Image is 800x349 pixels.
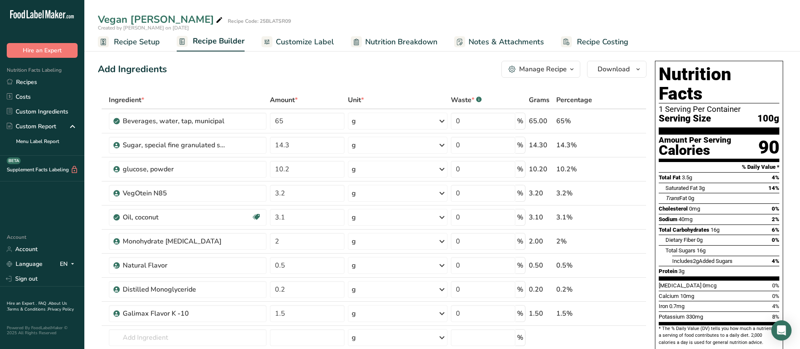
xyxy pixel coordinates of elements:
span: Nutrition Breakdown [365,36,437,48]
span: Recipe Costing [577,36,628,48]
button: Hire an Expert [7,43,78,58]
a: Terms & Conditions . [7,306,48,312]
div: g [352,212,356,222]
button: Download [587,61,646,78]
a: Recipe Costing [561,32,628,51]
span: 40mg [679,216,692,222]
span: 10mg [680,293,694,299]
a: Privacy Policy [48,306,74,312]
div: 14.3% [556,140,606,150]
span: 0g [697,237,703,243]
div: g [352,164,356,174]
span: Total Fat [659,174,681,181]
div: 3.20 [529,188,553,198]
div: Sugar, special fine granulated sugar [123,140,228,150]
div: Natural Flavor [123,260,228,271]
span: Grams [529,95,549,105]
div: g [352,188,356,198]
div: Oil, coconut [123,212,228,222]
span: Cholesterol [659,206,688,212]
h1: Nutrition Facts [659,65,779,103]
div: 0.20 [529,284,553,295]
div: Open Intercom Messenger [771,320,792,341]
div: g [352,333,356,343]
span: Dietary Fiber [665,237,695,243]
a: About Us . [7,300,67,312]
div: 3.2% [556,188,606,198]
span: Recipe Builder [193,35,245,47]
span: 3g [699,185,705,191]
div: 1.50 [529,308,553,319]
div: 0.2% [556,284,606,295]
span: Download [598,64,630,74]
div: 10.20 [529,164,553,174]
span: 0% [772,282,779,289]
span: 0% [772,206,779,212]
div: 1.5% [556,308,606,319]
div: 3.10 [529,212,553,222]
a: FAQ . [38,300,48,306]
span: 3.5g [682,174,692,181]
span: 3g [679,268,684,274]
div: Amount Per Serving [659,136,731,144]
span: Unit [348,95,364,105]
span: 0mcg [703,282,716,289]
span: 100g [757,114,779,124]
div: g [352,308,356,319]
span: Protein [659,268,677,274]
span: Potassium [659,314,685,320]
span: 330mg [686,314,703,320]
div: g [352,236,356,246]
span: 0.7mg [669,303,684,309]
span: Fat [665,195,687,201]
div: Calories [659,144,731,157]
button: Manage Recipe [501,61,580,78]
div: Manage Recipe [519,64,567,74]
span: 4% [772,174,779,181]
div: 65% [556,116,606,126]
div: Custom Report [7,122,56,131]
div: EN [60,259,78,269]
span: 14% [768,185,779,191]
span: Includes Added Sugars [672,258,733,264]
span: Percentage [556,95,592,105]
div: Waste [451,95,482,105]
span: Serving Size [659,114,711,124]
span: Iron [659,303,668,309]
span: 0% [772,237,779,243]
div: Powered By FoodLabelMaker © 2025 All Rights Reserved [7,325,78,335]
span: Sodium [659,216,677,222]
span: 8% [772,314,779,320]
span: Amount [270,95,298,105]
a: Nutrition Breakdown [351,32,437,51]
div: g [352,260,356,271]
div: 10.2% [556,164,606,174]
div: 2% [556,236,606,246]
a: Hire an Expert . [7,300,37,306]
div: g [352,116,356,126]
span: Saturated Fat [665,185,698,191]
span: 2g [693,258,699,264]
a: Language [7,257,43,271]
div: 14.30 [529,140,553,150]
div: Galimax Flavor K -10 [123,308,228,319]
span: 4% [772,258,779,264]
div: 0.50 [529,260,553,271]
span: Calcium [659,293,679,299]
span: 0% [772,293,779,299]
span: [MEDICAL_DATA] [659,282,701,289]
div: glucose, powder [123,164,228,174]
span: 0g [688,195,694,201]
input: Add Ingredient [109,329,267,346]
div: 3.1% [556,212,606,222]
div: Beverages, water, tap, municipal [123,116,228,126]
div: 1 Serving Per Container [659,105,779,114]
span: 2% [772,216,779,222]
span: 16g [697,247,706,254]
span: 0mg [689,206,700,212]
div: Vegan [PERSON_NAME] [98,12,224,27]
div: Add Ingredients [98,62,167,76]
span: Recipe Setup [114,36,160,48]
i: Trans [665,195,679,201]
a: Recipe Setup [98,32,160,51]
